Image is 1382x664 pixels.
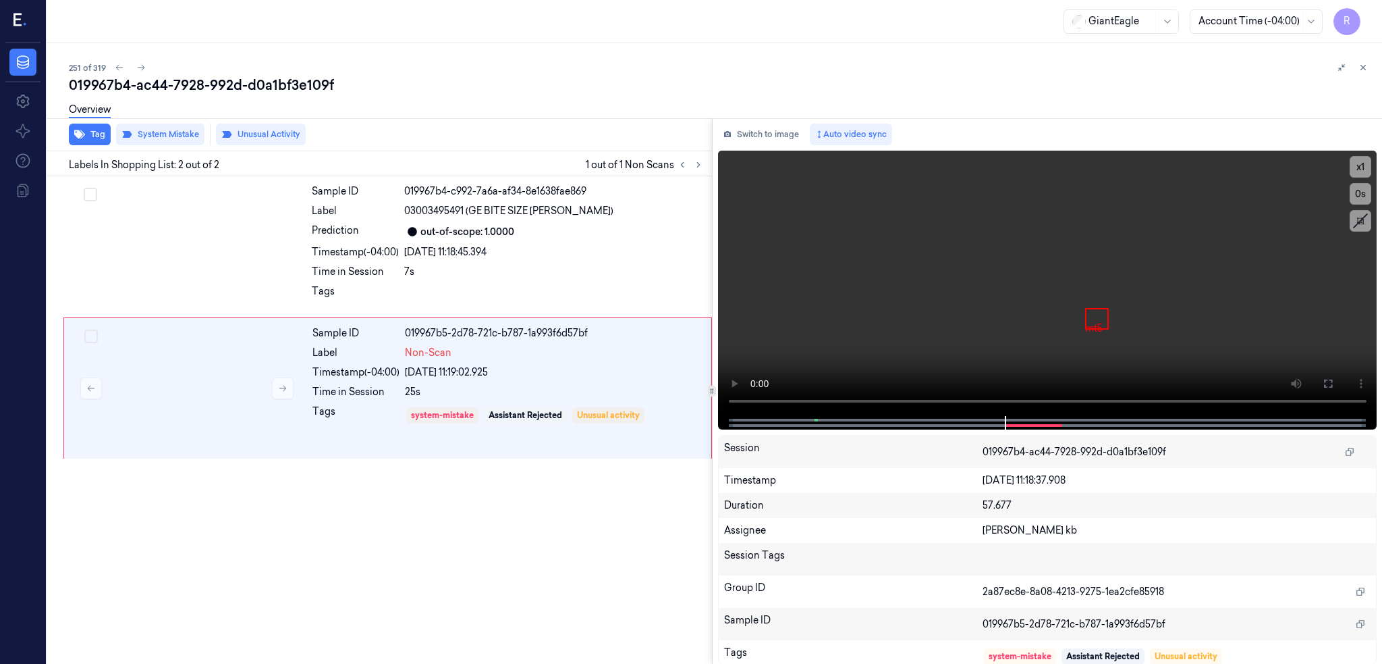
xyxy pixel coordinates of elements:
button: System Mistake [116,124,204,145]
button: Auto video sync [810,124,892,145]
div: [DATE] 11:18:37.908 [983,474,1371,488]
div: Label [312,204,399,218]
div: Time in Session [312,265,399,279]
span: 251 of 319 [69,62,106,74]
div: Timestamp [724,474,983,488]
div: Session Tags [724,548,983,570]
div: Sample ID [312,326,399,340]
div: Assignee [724,523,983,538]
div: Assistant Rejected [489,409,562,422]
button: Tag [69,124,111,145]
span: 2a87ec8e-8a08-4213-9275-1ea2cfe85918 [983,585,1164,599]
div: [DATE] 11:19:02.925 [405,365,703,380]
div: Timestamp (-04:00) [312,365,399,380]
div: Prediction [312,224,399,240]
span: Non-Scan [405,346,451,360]
div: 019967b5-2d78-721c-b787-1a993f6d57bf [405,326,703,340]
div: Timestamp (-04:00) [312,245,399,259]
div: system-mistake [989,650,1051,663]
a: Overview [69,103,111,118]
div: Tags [312,284,399,306]
div: Sample ID [724,613,983,635]
div: Duration [724,499,983,513]
span: 019967b4-ac44-7928-992d-d0a1bf3e109f [983,445,1166,459]
span: Labels In Shopping List: 2 out of 2 [69,158,219,172]
div: Label [312,346,399,360]
div: [PERSON_NAME] kb [983,523,1371,538]
span: 019967b5-2d78-721c-b787-1a993f6d57bf [983,617,1165,632]
div: [DATE] 11:18:45.394 [404,245,704,259]
div: 019967b4-c992-7a6a-af34-8e1638fae869 [404,184,704,199]
div: Sample ID [312,184,399,199]
button: Unusual Activity [216,124,306,145]
div: out-of-scope: 1.0000 [420,225,514,239]
div: Assistant Rejected [1066,650,1140,663]
button: Switch to image [718,124,804,145]
div: 019967b4-ac44-7928-992d-d0a1bf3e109f [69,76,1371,95]
button: R [1333,8,1360,35]
div: 7s [404,265,704,279]
div: Tags [312,405,399,426]
div: 57.677 [983,499,1371,513]
button: Select row [84,188,97,201]
div: Unusual activity [577,409,640,422]
div: Time in Session [312,385,399,399]
div: Group ID [724,581,983,603]
div: Unusual activity [1155,650,1217,663]
span: 1 out of 1 Non Scans [586,157,707,173]
span: 03003495491 (GE BITE SIZE [PERSON_NAME]) [404,204,613,218]
div: system-mistake [411,409,474,422]
button: Select row [84,330,98,343]
button: x1 [1350,156,1371,178]
div: 25s [405,385,703,399]
button: 0s [1350,183,1371,205]
div: Session [724,441,983,463]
